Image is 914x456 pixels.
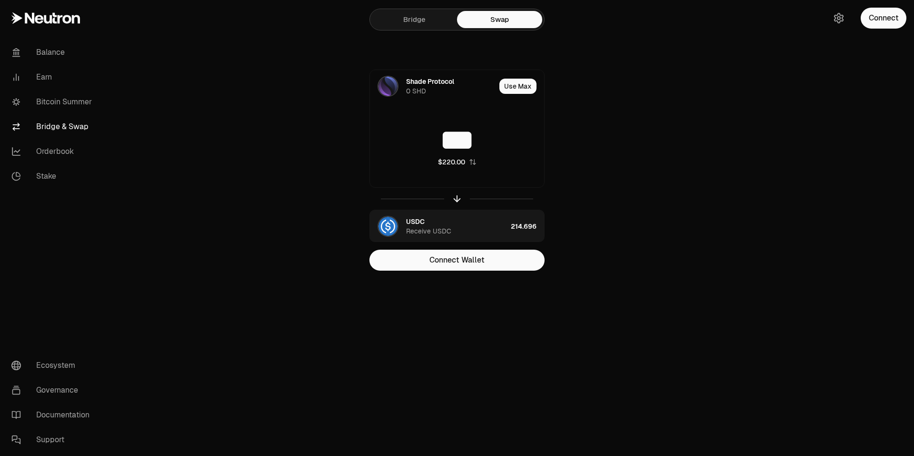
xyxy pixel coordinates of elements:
[438,157,465,167] div: $220.00
[4,403,103,427] a: Documentation
[370,70,496,102] div: SHD LogoShade Protocol0 SHD
[499,79,536,94] button: Use Max
[406,77,454,86] div: Shade Protocol
[406,217,425,226] div: USDC
[378,77,397,96] img: SHD Logo
[372,11,457,28] a: Bridge
[406,226,451,236] div: Receive USDC
[511,210,544,243] div: 214.696
[378,217,397,236] img: USDC Logo
[369,250,545,271] button: Connect Wallet
[4,40,103,65] a: Balance
[370,210,544,243] button: USDC LogoUSDCReceive USDC214.696
[861,8,906,29] button: Connect
[4,164,103,189] a: Stake
[4,90,103,114] a: Bitcoin Summer
[4,378,103,403] a: Governance
[370,210,507,243] div: USDC LogoUSDCReceive USDC
[4,114,103,139] a: Bridge & Swap
[4,427,103,452] a: Support
[457,11,542,28] a: Swap
[4,65,103,90] a: Earn
[4,353,103,378] a: Ecosystem
[4,139,103,164] a: Orderbook
[406,86,426,96] div: 0 SHD
[438,157,477,167] button: $220.00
